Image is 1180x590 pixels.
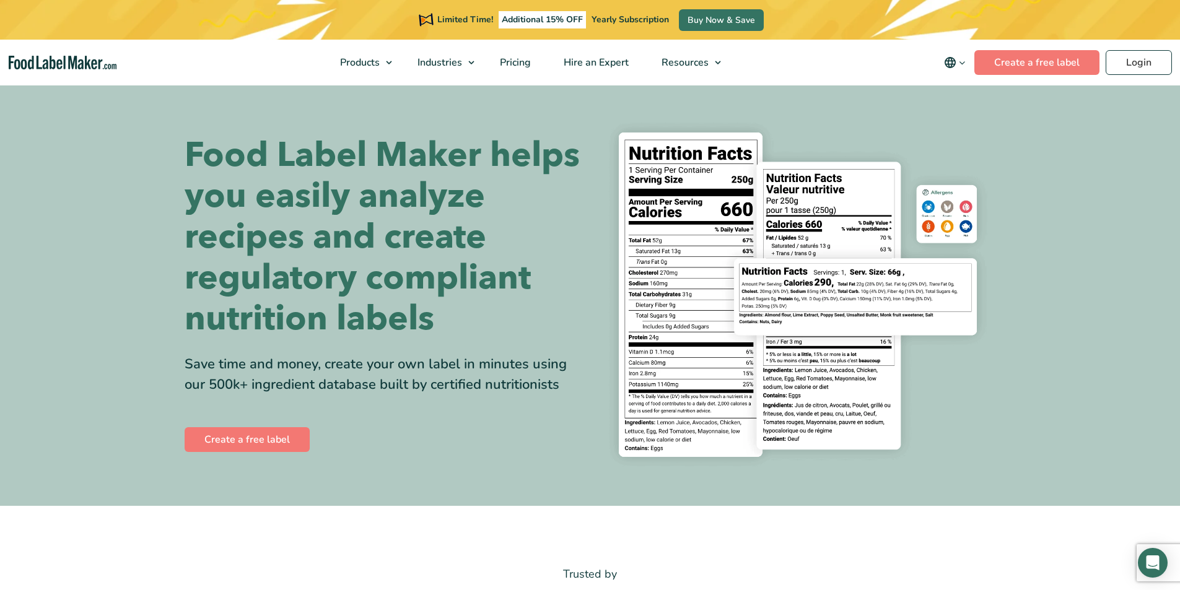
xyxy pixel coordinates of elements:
[324,40,398,85] a: Products
[679,9,764,31] a: Buy Now & Save
[414,56,463,69] span: Industries
[658,56,710,69] span: Resources
[560,56,630,69] span: Hire an Expert
[1106,50,1172,75] a: Login
[185,565,996,583] p: Trusted by
[499,11,586,28] span: Additional 15% OFF
[401,40,481,85] a: Industries
[1138,548,1168,578] div: Open Intercom Messenger
[185,427,310,452] a: Create a free label
[548,40,642,85] a: Hire an Expert
[592,14,669,25] span: Yearly Subscription
[185,354,581,395] div: Save time and money, create your own label in minutes using our 500k+ ingredient database built b...
[185,135,581,339] h1: Food Label Maker helps you easily analyze recipes and create regulatory compliant nutrition labels
[496,56,532,69] span: Pricing
[974,50,1099,75] a: Create a free label
[336,56,381,69] span: Products
[484,40,544,85] a: Pricing
[437,14,493,25] span: Limited Time!
[645,40,727,85] a: Resources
